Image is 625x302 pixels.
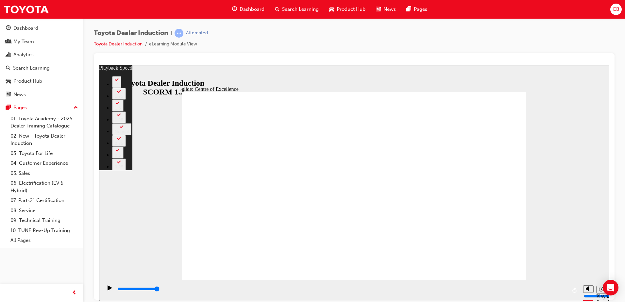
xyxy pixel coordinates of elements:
button: DashboardMy TeamAnalyticsSearch LearningProduct HubNews [3,21,81,102]
div: playback controls [3,215,481,236]
a: 03. Toyota For Life [8,148,81,159]
span: CB [613,6,619,13]
a: 02. New - Toyota Dealer Induction [8,131,81,148]
div: Attempted [186,30,208,36]
span: guage-icon [232,5,237,13]
button: Replay (Ctrl+Alt+R) [471,221,481,230]
div: Playback Speed [497,228,507,240]
a: Toyota Dealer Induction [94,41,143,47]
span: learningRecordVerb_ATTEMPT-icon [175,29,183,38]
input: volume [485,228,527,234]
span: search-icon [275,5,279,13]
a: search-iconSearch Learning [270,3,324,16]
button: Pages [3,102,81,114]
span: pages-icon [406,5,411,13]
a: Product Hub [3,75,81,87]
span: Product Hub [337,6,365,13]
span: prev-icon [72,289,77,297]
span: news-icon [376,5,381,13]
a: guage-iconDashboard [227,3,270,16]
span: car-icon [6,78,11,84]
span: News [383,6,396,13]
button: Play (Ctrl+Alt+P) [3,220,14,231]
div: Search Learning [13,64,50,72]
span: Toyota Dealer Induction [94,29,168,37]
span: Dashboard [240,6,264,13]
div: misc controls [481,215,507,236]
span: Search Learning [282,6,319,13]
a: News [3,89,81,101]
a: 01. Toyota Academy - 2025 Dealer Training Catalogue [8,114,81,131]
span: news-icon [6,92,11,98]
span: people-icon [6,39,11,45]
span: Pages [414,6,427,13]
a: 09. Technical Training [8,215,81,226]
a: car-iconProduct Hub [324,3,371,16]
a: My Team [3,36,81,48]
span: search-icon [6,65,10,71]
a: Analytics [3,49,81,61]
div: My Team [13,38,34,45]
span: up-icon [74,104,78,112]
a: 04. Customer Experience [8,158,81,168]
span: pages-icon [6,105,11,111]
a: 08. Service [8,206,81,216]
a: All Pages [8,235,81,245]
div: Analytics [13,51,34,59]
a: 07. Parts21 Certification [8,195,81,206]
img: Trak [3,2,49,17]
button: 2 [13,11,22,23]
input: slide progress [18,221,60,226]
button: CB [610,4,622,15]
span: | [171,29,172,37]
span: guage-icon [6,25,11,31]
div: 2 [16,17,20,22]
a: 10. TUNE Rev-Up Training [8,226,81,236]
a: pages-iconPages [401,3,432,16]
a: 06. Electrification (EV & Hybrid) [8,178,81,195]
div: News [13,91,26,98]
span: chart-icon [6,52,11,58]
button: Playback speed [497,221,507,228]
div: Open Intercom Messenger [603,280,618,295]
div: Dashboard [13,25,38,32]
a: Search Learning [3,62,81,74]
a: Dashboard [3,22,81,34]
span: car-icon [329,5,334,13]
button: Mute (Ctrl+Alt+M) [484,220,495,228]
a: news-iconNews [371,3,401,16]
li: eLearning Module View [149,41,197,48]
a: 05. Sales [8,168,81,178]
div: Pages [13,104,27,111]
div: Product Hub [13,77,42,85]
